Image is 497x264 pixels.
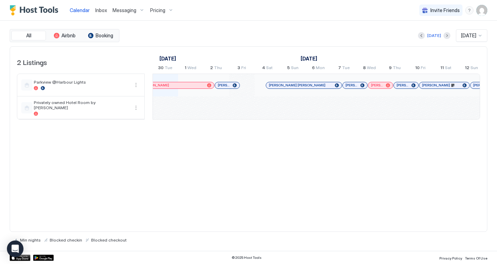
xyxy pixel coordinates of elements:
span: [PERSON_NAME] [422,83,450,87]
button: Next month [444,32,450,39]
span: 1 [185,65,186,72]
span: 7 [338,65,341,72]
span: Min nights [20,237,41,243]
span: Fri [421,65,426,72]
span: Privately owned Hotel Room by [PERSON_NAME] [34,100,129,110]
span: Thu [393,65,401,72]
span: [PERSON_NAME] [PERSON_NAME] [269,83,325,87]
button: More options [132,81,140,89]
span: Tue [342,65,350,72]
span: 4 [262,65,265,72]
span: Pricing [150,7,165,13]
span: 11 [440,65,444,72]
a: October 12, 2025 [463,64,480,74]
button: More options [132,104,140,112]
a: September 30, 2025 [156,64,174,74]
a: October 3, 2025 [236,64,248,74]
span: © 2025 Host Tools [232,255,262,260]
span: Sun [291,65,299,72]
span: [PERSON_NAME] [141,83,169,87]
span: Inbox [95,7,107,13]
span: 9 [389,65,392,72]
a: Host Tools Logo [10,5,61,16]
span: Messaging [113,7,136,13]
a: Privacy Policy [439,254,462,261]
span: 5 [287,65,290,72]
a: October 6, 2025 [310,64,327,74]
div: Open Intercom Messenger [7,241,23,257]
span: Wed [367,65,376,72]
div: tab-group [10,29,119,42]
span: [PERSON_NAME] [218,83,230,87]
span: Wed [187,65,196,72]
button: [DATE] [426,31,442,40]
a: October 5, 2025 [285,64,300,74]
span: [DATE] [461,32,476,39]
div: menu [132,104,140,112]
span: 2 Listings [17,57,47,67]
span: [PERSON_NAME] [397,83,409,87]
span: 12 [465,65,469,72]
a: Inbox [95,7,107,14]
span: Privacy Policy [439,256,462,260]
span: Sun [470,65,478,72]
span: 10 [415,65,420,72]
span: 6 [312,65,315,72]
a: October 4, 2025 [260,64,274,74]
span: 30 [158,65,164,72]
div: [DATE] [427,32,441,39]
span: [PERSON_NAME] [345,83,358,87]
span: Parkview @Harbour Lights [34,79,129,85]
span: Airbnb [61,32,76,39]
span: Thu [214,65,222,72]
a: Calendar [70,7,90,14]
a: October 1, 2025 [299,54,319,64]
button: Airbnb [47,31,82,40]
span: All [26,32,31,39]
span: 3 [237,65,240,72]
a: Terms Of Use [465,254,487,261]
a: October 11, 2025 [439,64,453,74]
div: User profile [476,5,487,16]
span: Blocked checkout [91,237,127,243]
a: October 2, 2025 [208,64,224,74]
a: October 8, 2025 [361,64,378,74]
span: Sat [266,65,273,72]
a: October 1, 2025 [183,64,198,74]
div: menu [132,81,140,89]
span: Invite Friends [430,7,460,13]
span: Tue [165,65,172,72]
span: Terms Of Use [465,256,487,260]
div: menu [465,6,474,15]
span: [PERSON_NAME] [371,83,383,87]
span: Fri [241,65,246,72]
a: App Store [10,255,30,261]
span: Sat [445,65,451,72]
span: Calendar [70,7,90,13]
span: Blocked checkin [50,237,82,243]
a: October 7, 2025 [337,64,351,74]
span: Mon [316,65,325,72]
a: October 10, 2025 [413,64,427,74]
span: 8 [363,65,366,72]
span: 2 [210,65,213,72]
button: All [11,31,46,40]
a: October 9, 2025 [387,64,402,74]
span: Booking [96,32,113,39]
a: Google Play Store [33,255,54,261]
a: September 15, 2025 [158,54,178,64]
button: Previous month [418,32,425,39]
button: Booking [83,31,118,40]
